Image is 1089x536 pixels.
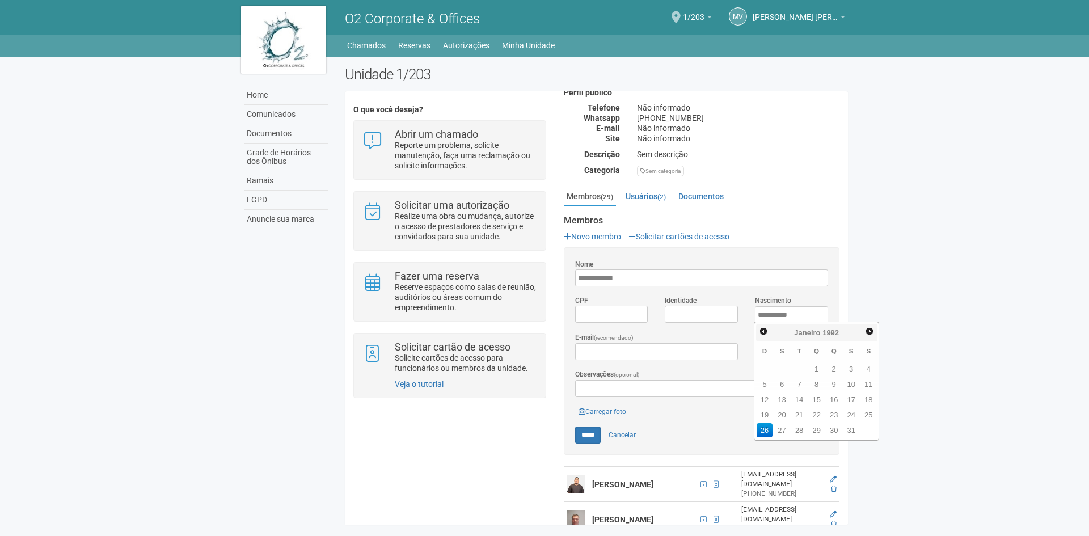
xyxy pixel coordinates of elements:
a: 15 [808,392,825,407]
a: 11 [860,377,877,391]
strong: Site [605,134,620,143]
a: 27 [774,423,790,437]
strong: [PERSON_NAME] [592,480,653,489]
a: Abrir um chamado Reporte um problema, solicite manutenção, faça uma reclamação ou solicite inform... [362,129,537,171]
div: Não informado [628,103,848,113]
a: Minha Unidade [502,37,555,53]
a: 10 [843,377,859,391]
a: 6 [774,377,790,391]
a: Cancelar [602,427,642,444]
strong: [PERSON_NAME] [592,515,653,524]
strong: Telefone [588,103,620,112]
span: (recomendado) [594,335,634,341]
a: 16 [826,392,842,407]
a: Próximo [863,325,876,338]
a: Novo membro [564,232,621,241]
a: 8 [808,377,825,391]
a: 3 [843,362,859,376]
a: 5 [757,377,773,391]
span: Próximo [865,327,874,336]
label: E-mail [575,332,634,343]
label: Observações [575,369,640,380]
div: Sem descrição [628,149,848,159]
a: 17 [843,392,859,407]
a: MV [729,7,747,26]
div: Sem categoria [637,166,684,176]
label: Nome [575,259,593,269]
a: Reservas [398,37,430,53]
a: 18 [860,392,877,407]
span: 1992 [822,328,839,337]
a: Anuncie sua marca [244,210,328,229]
a: 1 [808,362,825,376]
p: Reserve espaços como salas de reunião, auditórios ou áreas comum do empreendimento. [395,282,537,313]
a: 25 [860,408,877,422]
a: 20 [774,408,790,422]
span: Quarta [814,347,819,354]
a: Membros(29) [564,188,616,206]
div: [EMAIL_ADDRESS][DOMAIN_NAME] [741,505,822,524]
a: Carregar foto [575,406,630,418]
a: Anterior [757,325,770,338]
span: Anterior [759,327,768,336]
div: Não informado [628,123,848,133]
strong: Solicitar uma autorização [395,199,509,211]
span: Quinta [831,347,837,354]
a: Home [244,86,328,105]
a: 12 [757,392,773,407]
span: Marcus Vinicius da Silveira Costa [753,2,838,22]
strong: Fazer uma reserva [395,270,479,282]
a: [PERSON_NAME] [PERSON_NAME] [753,14,845,23]
a: 30 [826,423,842,437]
a: 21 [791,408,808,422]
h4: O que você deseja? [353,105,546,114]
img: logo.jpg [241,6,326,74]
strong: Categoria [584,166,620,175]
strong: Abrir um chamado [395,128,478,140]
a: Veja o tutorial [395,379,444,389]
a: 31 [843,423,859,437]
strong: Solicitar cartão de acesso [395,341,510,353]
img: user.png [567,475,585,493]
div: Não informado [628,133,848,144]
a: 2 [826,362,842,376]
a: Chamados [347,37,386,53]
span: Janeiro [794,328,820,337]
label: CPF [575,296,588,306]
small: (2) [657,193,666,201]
a: Documentos [244,124,328,144]
div: [PHONE_NUMBER] [741,524,822,534]
p: Solicite cartões de acesso para funcionários ou membros da unidade. [395,353,537,373]
a: 29 [808,423,825,437]
span: Domingo [762,347,767,354]
label: Identidade [665,296,697,306]
a: 13 [774,392,790,407]
a: Grade de Horários dos Ônibus [244,144,328,171]
small: (29) [601,193,613,201]
strong: Descrição [584,150,620,159]
a: 7 [791,377,808,391]
a: Editar membro [830,475,837,483]
a: 1/203 [683,14,712,23]
a: Editar membro [830,510,837,518]
label: Nascimento [755,296,791,306]
a: 14 [791,392,808,407]
a: Autorizações [443,37,489,53]
a: 9 [826,377,842,391]
span: Sexta [849,347,854,354]
a: Usuários(2) [623,188,669,205]
a: 22 [808,408,825,422]
div: [PHONE_NUMBER] [741,489,822,499]
img: user.png [567,510,585,529]
span: Sábado [866,347,871,354]
a: Excluir membro [831,485,837,493]
span: Segunda [780,347,784,354]
strong: Membros [564,216,839,226]
strong: E-mail [596,124,620,133]
a: 28 [791,423,808,437]
p: Realize uma obra ou mudança, autorize o acesso de prestadores de serviço e convidados para sua un... [395,211,537,242]
a: 24 [843,408,859,422]
a: Excluir membro [831,520,837,528]
span: 1/203 [683,2,704,22]
div: [EMAIL_ADDRESS][DOMAIN_NAME] [741,470,822,489]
